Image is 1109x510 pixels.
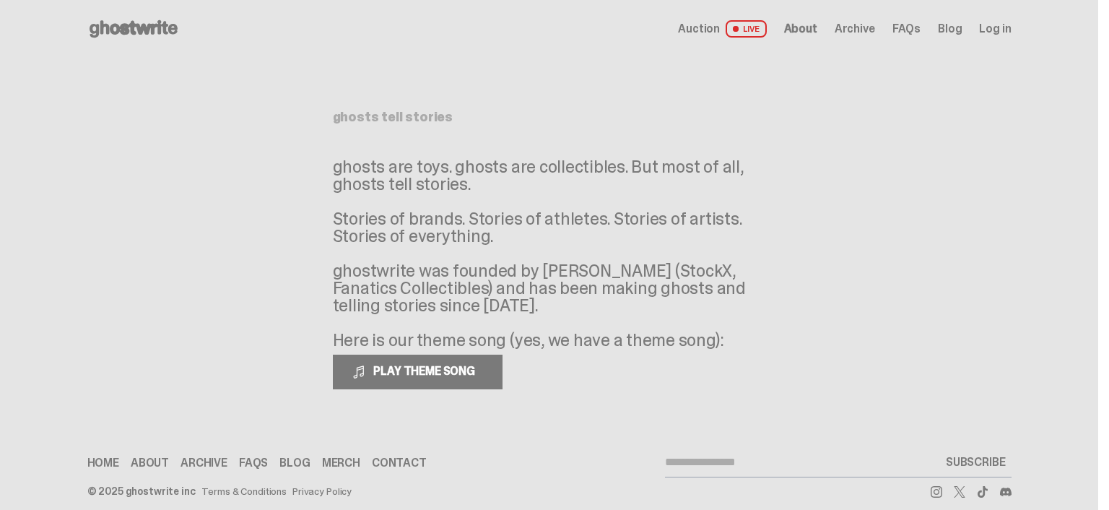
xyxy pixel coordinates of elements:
a: About [784,23,817,35]
h1: ghosts tell stories [333,111,766,124]
span: LIVE [726,20,767,38]
span: PLAY THEME SONG [368,363,484,379]
a: Merch [322,457,360,469]
a: Home [87,457,119,469]
a: Auction LIVE [678,20,766,38]
a: FAQs [892,23,921,35]
a: About [131,457,169,469]
a: Privacy Policy [292,486,352,496]
p: ghosts are toys. ghosts are collectibles. But most of all, ghosts tell stories. Stories of brands... [333,158,766,349]
span: Auction [678,23,720,35]
div: © 2025 ghostwrite inc [87,486,196,496]
a: Blog [938,23,962,35]
a: Archive [835,23,875,35]
button: PLAY THEME SONG [333,355,503,389]
button: SUBSCRIBE [940,448,1012,477]
a: Log in [979,23,1011,35]
a: Blog [279,457,310,469]
a: FAQs [239,457,268,469]
a: Contact [372,457,427,469]
a: Archive [181,457,227,469]
a: Terms & Conditions [201,486,287,496]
